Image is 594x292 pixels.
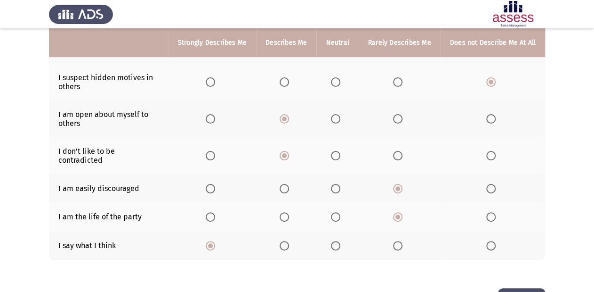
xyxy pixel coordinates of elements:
[486,184,499,192] mat-radio-group: Select an option
[280,114,293,123] mat-radio-group: Select an option
[393,114,406,123] mat-radio-group: Select an option
[331,184,344,192] mat-radio-group: Select an option
[481,1,545,27] img: Assessment logo of ASSESS Employability - EBI
[486,241,499,250] mat-radio-group: Select an option
[393,241,406,250] mat-radio-group: Select an option
[206,212,219,221] mat-radio-group: Select an option
[206,77,219,86] mat-radio-group: Select an option
[256,28,316,57] th: Describes Me
[441,28,545,57] th: Does not Describe Me At All
[280,241,293,250] mat-radio-group: Select an option
[206,241,219,250] mat-radio-group: Select an option
[331,241,344,250] mat-radio-group: Select an option
[331,150,344,159] mat-radio-group: Select an option
[359,28,441,57] th: Rarely Describes Me
[280,184,293,192] mat-radio-group: Select an option
[331,212,344,221] mat-radio-group: Select an option
[331,114,344,123] mat-radio-group: Select an option
[316,28,358,57] th: Neutral
[393,150,406,159] mat-radio-group: Select an option
[49,137,169,174] td: I don't like to be contradicted
[206,114,219,123] mat-radio-group: Select an option
[393,184,406,192] mat-radio-group: Select an option
[486,150,499,159] mat-radio-group: Select an option
[393,212,406,221] mat-radio-group: Select an option
[49,174,169,203] td: I am easily discouraged
[49,203,169,232] td: I am the life of the party
[49,231,169,260] td: I say what I think
[486,77,499,86] mat-radio-group: Select an option
[486,212,499,221] mat-radio-group: Select an option
[49,100,169,137] td: I am open about myself to others
[393,77,406,86] mat-radio-group: Select an option
[206,184,219,192] mat-radio-group: Select an option
[331,77,344,86] mat-radio-group: Select an option
[280,212,293,221] mat-radio-group: Select an option
[206,150,219,159] mat-radio-group: Select an option
[49,1,113,27] img: Assess Talent Management logo
[169,28,256,57] th: Strongly Describes Me
[280,77,293,86] mat-radio-group: Select an option
[486,114,499,123] mat-radio-group: Select an option
[280,150,293,159] mat-radio-group: Select an option
[49,64,169,100] td: I suspect hidden motives in others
